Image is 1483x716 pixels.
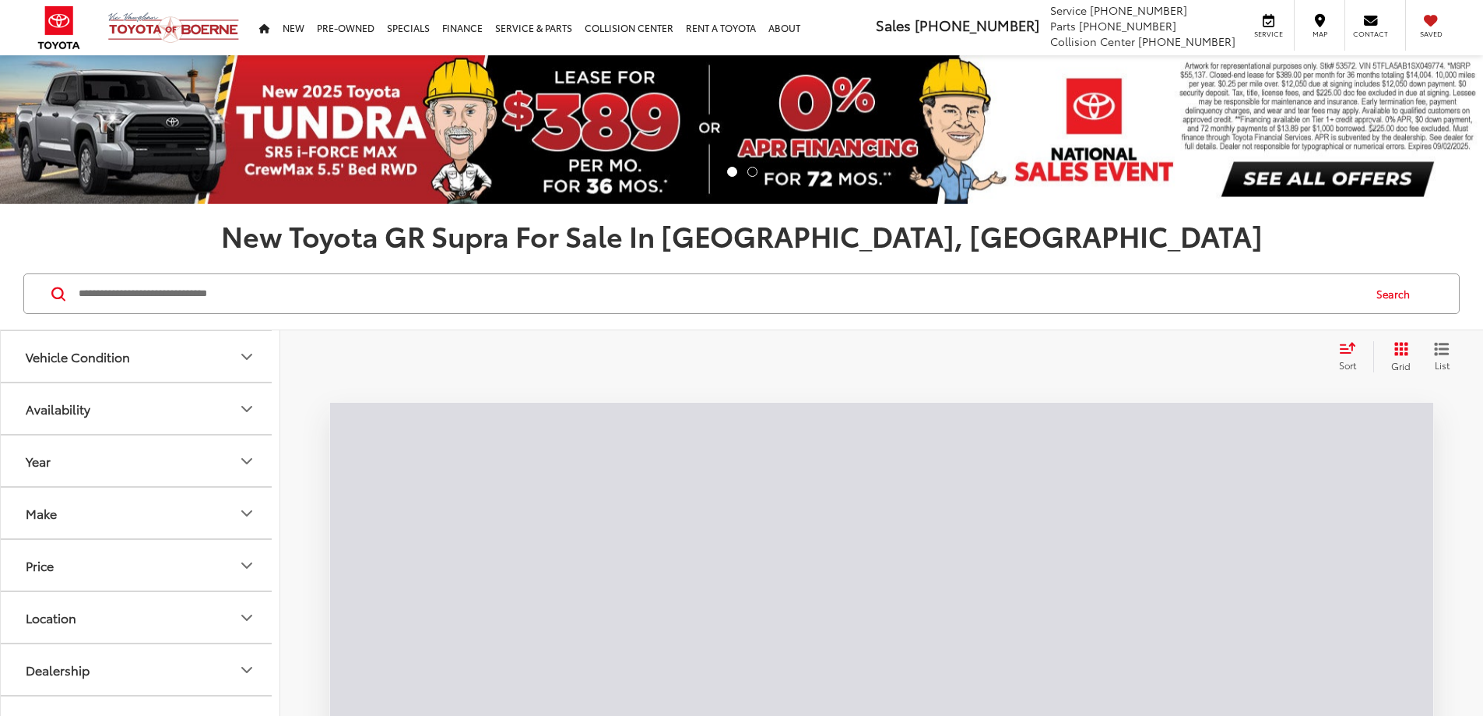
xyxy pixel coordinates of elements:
div: Year [26,453,51,468]
span: Service [1050,2,1087,18]
span: Service [1251,29,1286,39]
div: Vehicle Condition [237,347,256,366]
input: Search by Make, Model, or Keyword [77,275,1362,312]
div: Availability [237,400,256,418]
button: LocationLocation [1,592,281,643]
div: Availability [26,401,90,416]
button: Select sort value [1331,341,1373,372]
span: [PHONE_NUMBER] [1090,2,1187,18]
div: Location [237,608,256,627]
span: [PHONE_NUMBER] [915,15,1039,35]
div: Make [26,506,57,520]
span: Collision Center [1050,34,1135,49]
div: Dealership [237,661,256,679]
span: Map [1302,29,1337,39]
span: List [1434,358,1450,372]
span: Contact [1353,29,1388,39]
span: Sort [1339,358,1356,372]
button: MakeMake [1,488,281,538]
span: [PHONE_NUMBER] [1079,18,1176,34]
button: AvailabilityAvailability [1,383,281,434]
button: PricePrice [1,540,281,591]
div: Location [26,610,76,625]
span: Saved [1414,29,1448,39]
button: Vehicle ConditionVehicle Condition [1,331,281,382]
div: Price [26,558,54,573]
span: Grid [1391,359,1411,372]
button: Grid View [1373,341,1422,372]
img: Vic Vaughan Toyota of Boerne [107,12,240,44]
span: Sales [876,15,911,35]
span: Parts [1050,18,1076,34]
button: Search [1362,274,1432,313]
div: Year [237,452,256,471]
div: Vehicle Condition [26,349,130,364]
div: Dealership [26,662,90,677]
div: Make [237,504,256,523]
button: DealershipDealership [1,644,281,695]
button: List View [1422,341,1461,372]
span: [PHONE_NUMBER] [1138,34,1235,49]
button: YearYear [1,436,281,486]
div: Price [237,556,256,575]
